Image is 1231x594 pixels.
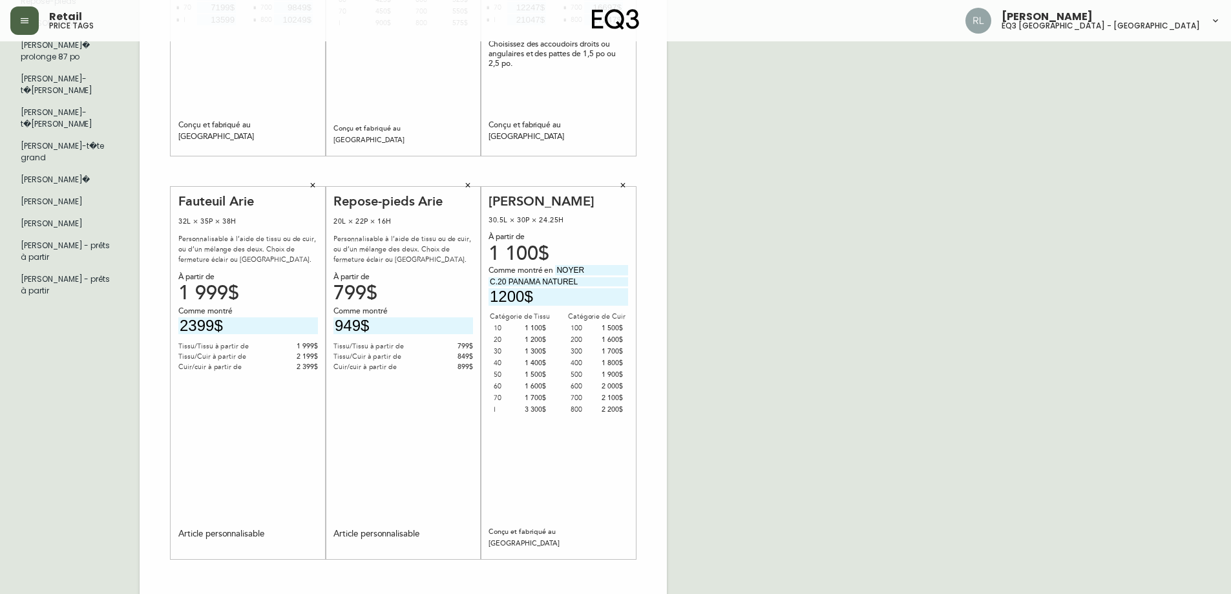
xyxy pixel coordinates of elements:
[333,528,419,540] div: Article personnalisable
[489,311,551,323] div: Catégorie de Tissu
[333,306,390,317] span: Comme montré
[489,265,555,277] span: Comme montré en
[178,216,318,228] div: 32L × 35P × 38H
[592,9,640,30] img: logo
[178,352,275,362] div: Tissu/Cuir à partir de
[1002,22,1200,30] h5: eq3 [GEOGRAPHIC_DATA] - [GEOGRAPHIC_DATA]
[178,234,318,265] div: Personnalisable à l’aide de tissu ou de cuir, ou d’un mélange des deux. Choix de fermeture éclair...
[520,323,547,334] div: 1 100$
[596,334,623,346] div: 1 600$
[10,101,124,135] li: Grand format pendre marque
[571,357,597,369] div: 400
[178,272,215,282] span: À partir de
[596,392,623,404] div: 2 100$
[178,528,264,540] div: Article personnalisable
[333,234,473,265] div: Personnalisable à l’aide de tissu ou de cuir, ou d’un mélange des deux. Choix de fermeture éclair...
[489,120,628,143] div: Conçu et fabriqué au [GEOGRAPHIC_DATA]
[596,404,623,416] div: 2 200$
[432,352,473,362] div: 849$
[10,135,124,169] li: Grand format pendre marque
[49,22,94,30] h5: price tags
[494,357,520,369] div: 40
[571,346,597,357] div: 300
[494,334,520,346] div: 20
[49,12,82,22] span: Retail
[333,317,473,335] input: Prix sans le $
[596,323,623,334] div: 1 500$
[596,381,623,392] div: 2 000$
[489,39,628,69] div: Choisissez des accoudoirs droits ou angulaires et des pattes de 1,5 po ou 2,5 po.
[275,341,318,352] div: 1 999$
[178,288,318,299] div: 1 999$
[520,346,547,357] div: 1 300$
[178,362,275,372] div: Cuir/cuir à partir de
[571,392,597,404] div: 700
[489,526,628,549] div: Conçu et fabriqué au [GEOGRAPHIC_DATA]
[333,288,473,299] div: 799$
[489,288,628,306] input: Prix sans le $
[555,265,628,275] input: Tissu/cuir et pattes
[333,362,432,372] div: Cuir/cuir à partir de
[520,381,547,392] div: 1 600$
[178,193,318,209] div: Fauteuil Arie
[333,193,473,209] div: Repose-pieds Arie
[10,213,124,235] li: Grand format pendre marque
[494,404,520,416] div: I
[178,120,318,143] div: Conçu et fabriqué au [GEOGRAPHIC_DATA]
[333,352,432,362] div: Tissu/Cuir à partir de
[520,334,547,346] div: 1 200$
[489,248,628,260] div: 1 100$
[10,68,124,101] li: Grand format pendre marque
[10,169,124,191] li: Grand format pendre marque
[333,341,432,352] div: Tissu/Tissu à partir de
[571,334,597,346] div: 200
[489,193,628,209] div: [PERSON_NAME]
[520,404,547,416] div: 3 300$
[275,362,318,372] div: 2 399$
[494,346,520,357] div: 30
[571,323,597,334] div: 100
[571,404,597,416] div: 800
[333,272,370,282] span: À partir de
[489,231,628,243] div: À partir de
[520,392,547,404] div: 1 700$
[333,123,473,146] div: Conçu et fabriqué au [GEOGRAPHIC_DATA]
[494,369,520,381] div: 50
[333,216,473,228] div: 20L × 22P × 16H
[596,346,623,357] div: 1 700$
[275,352,318,362] div: 2 199$
[571,369,597,381] div: 500
[494,381,520,392] div: 60
[178,306,235,317] span: Comme montré
[520,357,547,369] div: 1 400$
[596,369,623,381] div: 1 900$
[494,323,520,334] div: 10
[494,392,520,404] div: 70
[1002,12,1093,22] span: [PERSON_NAME]
[10,191,124,213] li: Grand format pendre marque
[432,341,473,352] div: 799$
[178,341,275,352] div: Tissu/Tissu à partir de
[10,235,124,268] li: Grand format pendre marque
[178,317,318,335] input: Prix sans le $
[565,311,628,323] div: Catégorie de Cuir
[965,8,991,34] img: 91cc3602ba8cb70ae1ccf1ad2913f397
[520,369,547,381] div: 1 500$
[489,215,628,226] div: 30.5L × 30P × 24.25H
[10,34,124,68] li: Grand format pendre marque
[10,268,124,302] li: Grand format pendre marque
[596,357,623,369] div: 1 800$
[571,381,597,392] div: 600
[432,362,473,372] div: 899$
